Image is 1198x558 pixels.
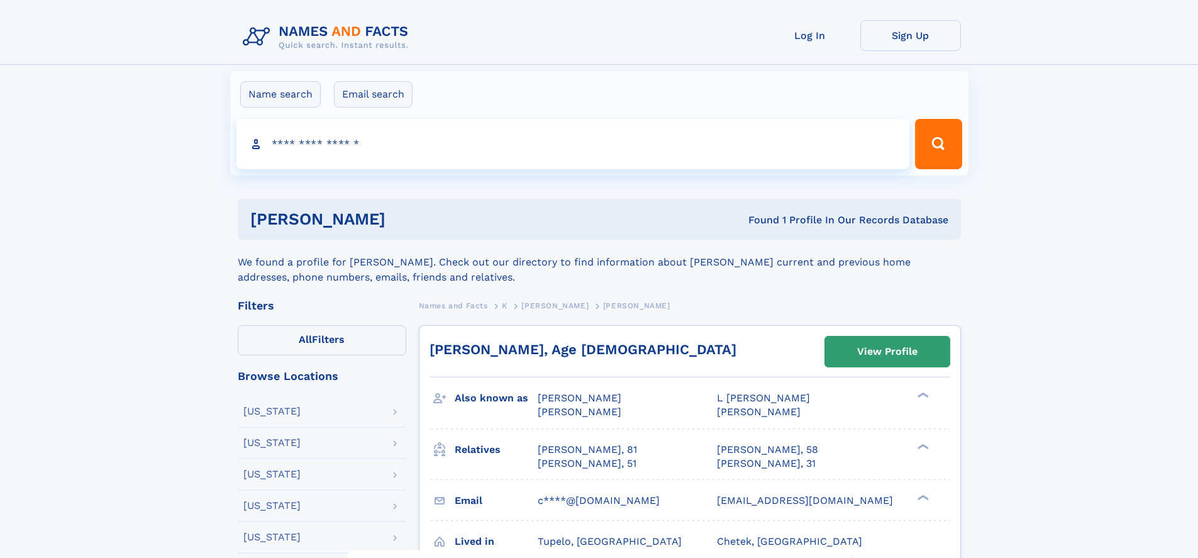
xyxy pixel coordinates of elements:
div: [US_STATE] [243,501,301,511]
span: [PERSON_NAME] [603,301,670,310]
h1: [PERSON_NAME] [250,211,567,227]
div: Filters [238,300,406,311]
span: [EMAIL_ADDRESS][DOMAIN_NAME] [717,494,893,506]
a: [PERSON_NAME] [521,298,589,313]
span: Chetek, [GEOGRAPHIC_DATA] [717,535,862,547]
span: K [502,301,507,310]
div: ❯ [914,442,929,450]
a: [PERSON_NAME], 81 [538,443,637,457]
a: K [502,298,507,313]
div: [US_STATE] [243,406,301,416]
span: L [PERSON_NAME] [717,392,810,404]
label: Email search [334,81,413,108]
div: Found 1 Profile In Our Records Database [567,213,948,227]
span: [PERSON_NAME] [538,392,621,404]
h3: Email [455,490,538,511]
span: All [299,333,312,345]
div: [US_STATE] [243,532,301,542]
button: Search Button [915,119,962,169]
a: View Profile [825,337,950,367]
a: Names and Facts [419,298,488,313]
span: Tupelo, [GEOGRAPHIC_DATA] [538,535,682,547]
a: Sign Up [860,20,961,51]
a: [PERSON_NAME], 58 [717,443,818,457]
img: Logo Names and Facts [238,20,419,54]
a: [PERSON_NAME], Age [DEMOGRAPHIC_DATA] [430,342,736,357]
input: search input [236,119,910,169]
label: Name search [240,81,321,108]
div: We found a profile for [PERSON_NAME]. Check out our directory to find information about [PERSON_N... [238,240,961,285]
div: ❯ [914,391,929,399]
h3: Relatives [455,439,538,460]
h3: Also known as [455,388,538,409]
div: View Profile [857,337,918,366]
div: [US_STATE] [243,438,301,448]
h3: Lived in [455,531,538,552]
span: [PERSON_NAME] [521,301,589,310]
label: Filters [238,325,406,355]
a: [PERSON_NAME], 31 [717,457,816,471]
div: [US_STATE] [243,469,301,479]
a: [PERSON_NAME], 51 [538,457,636,471]
span: [PERSON_NAME] [538,406,621,418]
span: [PERSON_NAME] [717,406,801,418]
div: Browse Locations [238,371,406,382]
div: ❯ [914,493,929,501]
a: Log In [760,20,860,51]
